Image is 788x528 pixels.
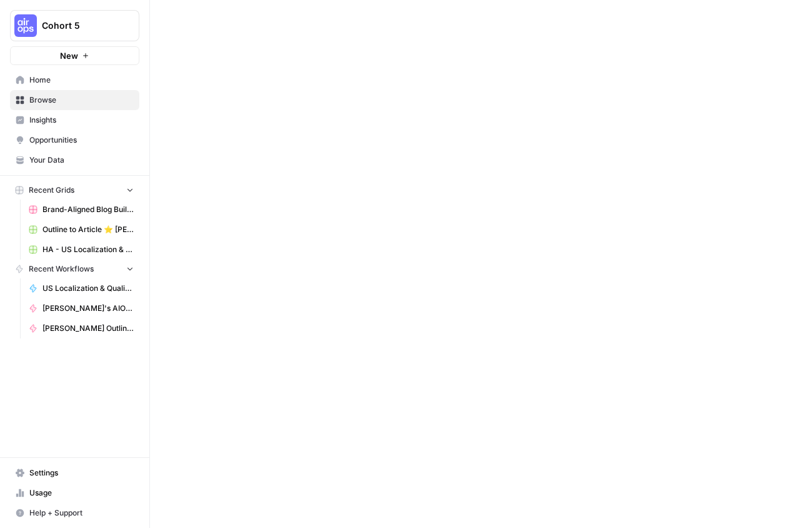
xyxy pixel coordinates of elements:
[10,46,139,65] button: New
[42,19,117,32] span: Cohort 5
[10,503,139,523] button: Help + Support
[29,263,94,275] span: Recent Workflows
[42,283,134,294] span: US Localization & Quality Check
[29,467,134,479] span: Settings
[23,220,139,240] a: Outline to Article ⭐️ [PERSON_NAME]
[60,49,78,62] span: New
[10,110,139,130] a: Insights
[23,298,139,318] a: [PERSON_NAME]'s AIO Snippet generator
[29,487,134,499] span: Usage
[23,278,139,298] a: US Localization & Quality Check
[29,507,134,519] span: Help + Support
[10,90,139,110] a: Browse
[10,483,139,503] a: Usage
[10,181,139,200] button: Recent Grids
[10,463,139,483] a: Settings
[23,240,139,260] a: HA - US Localization & Quality Check
[42,323,134,334] span: [PERSON_NAME] Outline to Article ⭐️
[29,185,74,196] span: Recent Grids
[14,14,37,37] img: Cohort 5 Logo
[42,224,134,235] span: Outline to Article ⭐️ [PERSON_NAME]
[29,135,134,146] span: Opportunities
[10,70,139,90] a: Home
[29,155,134,166] span: Your Data
[29,114,134,126] span: Insights
[10,130,139,150] a: Opportunities
[42,244,134,255] span: HA - US Localization & Quality Check
[10,150,139,170] a: Your Data
[42,204,134,215] span: Brand-Aligned Blog Builder ([PERSON_NAME])
[10,260,139,278] button: Recent Workflows
[29,74,134,86] span: Home
[23,200,139,220] a: Brand-Aligned Blog Builder ([PERSON_NAME])
[10,10,139,41] button: Workspace: Cohort 5
[42,303,134,314] span: [PERSON_NAME]'s AIO Snippet generator
[29,94,134,106] span: Browse
[23,318,139,338] a: [PERSON_NAME] Outline to Article ⭐️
